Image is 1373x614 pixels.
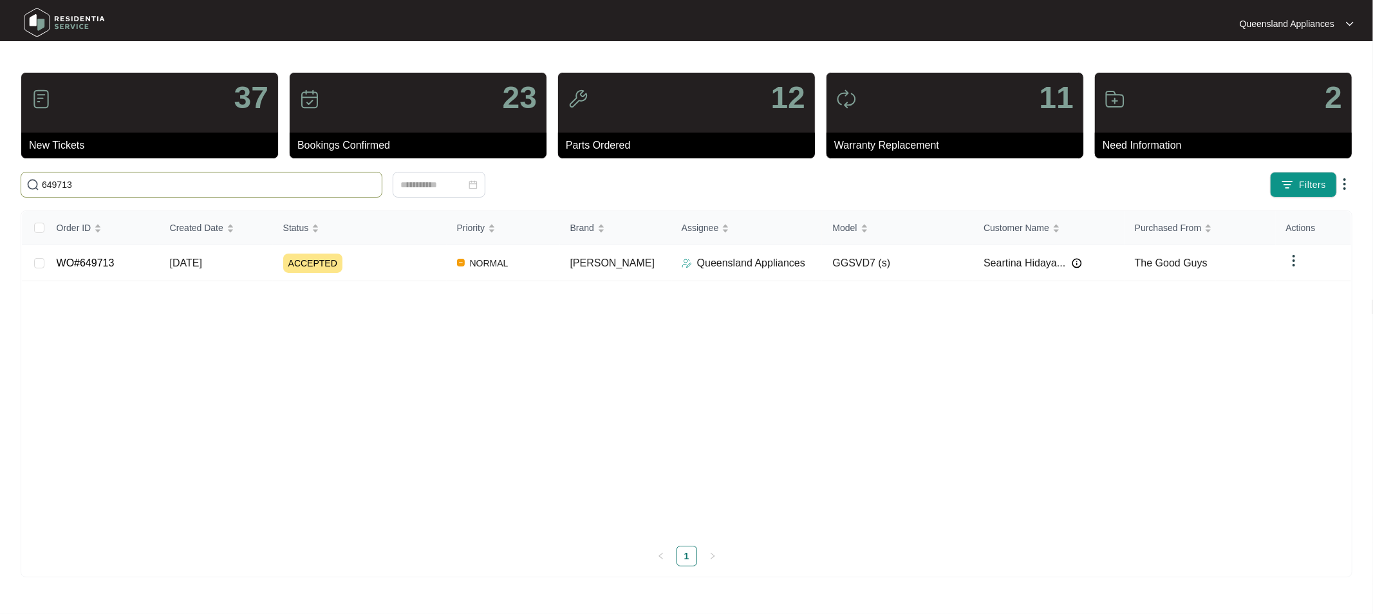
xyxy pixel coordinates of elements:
[42,178,377,192] input: Search by Order Id, Assignee Name, Customer Name, Brand and Model
[702,546,723,566] li: Next Page
[702,546,723,566] button: right
[29,138,278,153] p: New Tickets
[57,221,91,235] span: Order ID
[457,259,465,266] img: Vercel Logo
[560,211,671,245] th: Brand
[447,211,560,245] th: Priority
[283,221,309,235] span: Status
[297,138,546,153] p: Bookings Confirmed
[503,82,537,113] p: 23
[1281,178,1294,191] img: filter icon
[973,211,1125,245] th: Customer Name
[1040,82,1074,113] p: 11
[1286,253,1302,268] img: dropdown arrow
[1125,211,1276,245] th: Purchased From
[568,89,588,109] img: icon
[1103,138,1352,153] p: Need Information
[19,3,109,42] img: residentia service logo
[457,221,485,235] span: Priority
[709,552,716,560] span: right
[31,89,51,109] img: icon
[283,254,342,273] span: ACCEPTED
[566,138,815,153] p: Parts Ordered
[1135,257,1208,268] span: The Good Guys
[651,546,671,566] li: Previous Page
[1240,17,1334,30] p: Queensland Appliances
[1270,172,1337,198] button: filter iconFilters
[651,546,671,566] button: left
[682,258,692,268] img: Assigner Icon
[657,552,665,560] span: left
[57,257,115,268] a: WO#649713
[1325,82,1342,113] p: 2
[1072,258,1082,268] img: Info icon
[1299,178,1326,192] span: Filters
[677,546,696,566] a: 1
[465,256,514,271] span: NORMAL
[697,256,805,271] p: Queensland Appliances
[26,178,39,191] img: search-icon
[1135,221,1201,235] span: Purchased From
[1337,176,1352,192] img: dropdown arrow
[984,256,1065,271] span: Seartina Hidaya...
[671,211,823,245] th: Assignee
[570,257,655,268] span: [PERSON_NAME]
[836,89,857,109] img: icon
[1276,211,1351,245] th: Actions
[682,221,719,235] span: Assignee
[677,546,697,566] li: 1
[299,89,320,109] img: icon
[570,221,594,235] span: Brand
[771,82,805,113] p: 12
[834,138,1083,153] p: Warranty Replacement
[170,257,202,268] span: [DATE]
[170,221,223,235] span: Created Date
[160,211,273,245] th: Created Date
[234,82,268,113] p: 37
[46,211,160,245] th: Order ID
[822,245,973,281] td: GGSVD7 (s)
[822,211,973,245] th: Model
[832,221,857,235] span: Model
[984,221,1049,235] span: Customer Name
[273,211,447,245] th: Status
[1105,89,1125,109] img: icon
[1346,21,1354,27] img: dropdown arrow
